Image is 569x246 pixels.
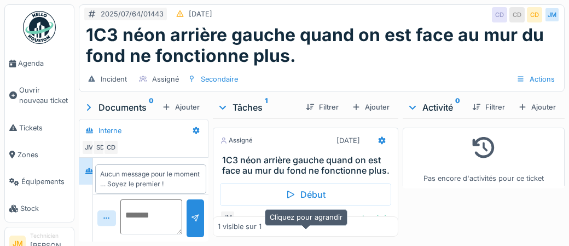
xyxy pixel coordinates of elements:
img: Badge_color-CXgf-gQk.svg [23,11,56,44]
div: 2025/07/64/01443 [101,9,164,19]
div: Assigné [152,74,179,84]
div: Ajouter [347,100,394,115]
a: Stock [5,195,74,222]
a: Tickets [5,115,74,141]
div: Technicien [30,232,69,240]
span: Équipements [21,176,69,187]
div: Tâches [217,101,297,114]
h3: 1C3 néon arrière gauche quand on est face au mur du fond ne fonctionne plus. [222,155,393,176]
div: Activité [407,101,463,114]
div: Cliquez pour agrandir [265,209,347,225]
span: Ouvrir nouveau ticket [19,85,69,106]
div: Pas encore d'activités pour ce ticket [410,133,558,184]
div: Filtrer [301,100,343,115]
div: Interne [98,125,121,136]
div: 1 visible sur 1 [218,222,262,232]
div: Documents [83,101,158,114]
sup: 0 [149,101,154,114]
div: [DATE] [189,9,212,19]
div: Aucun message pour le moment … Soyez le premier ! [100,169,201,189]
div: JM [544,7,560,22]
div: Incident [101,74,127,84]
a: Agenda [5,50,74,77]
span: Tickets [19,123,69,133]
div: SD [92,140,108,155]
div: Secondaire [201,74,238,84]
div: JM [82,140,97,155]
div: Ajouter [514,100,560,115]
span: Agenda [18,58,69,68]
a: Zones [5,141,74,168]
a: Équipements [5,168,74,195]
div: CD [509,7,525,22]
div: CD [492,7,507,22]
h1: 1C3 néon arrière gauche quand on est face au mur du fond ne fonctionne plus. [86,25,558,67]
div: CD [527,7,542,22]
div: Actions [512,71,560,87]
span: Zones [18,150,69,160]
div: Assigné [220,136,253,145]
div: Début [220,183,391,206]
sup: 1 [265,101,268,114]
div: JM [220,210,235,226]
div: Ajouter [158,100,204,115]
div: Filtrer [468,100,509,115]
sup: 0 [455,101,460,114]
div: CD [103,140,119,155]
span: Stock [20,203,69,214]
a: Ouvrir nouveau ticket [5,77,74,114]
div: [DATE] [336,135,360,146]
